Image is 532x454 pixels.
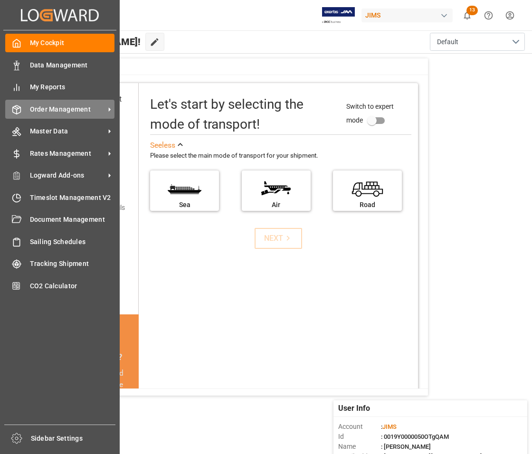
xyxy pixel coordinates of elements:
a: Sailing Schedules [5,232,114,251]
span: Data Management [30,60,115,70]
div: See less [150,140,175,151]
span: My Cockpit [30,38,115,48]
span: JIMS [382,423,397,430]
span: Document Management [30,215,115,225]
span: Tracking Shipment [30,259,115,269]
span: Logward Add-ons [30,170,105,180]
span: CO2 Calculator [30,281,115,291]
span: Sidebar Settings [31,434,116,444]
div: Sea [155,200,214,210]
a: Timeslot Management V2 [5,188,114,207]
span: : 0019Y0000050OTgQAM [381,433,449,440]
button: NEXT [255,228,302,249]
span: : [381,423,397,430]
span: Sailing Schedules [30,237,115,247]
div: Let's start by selecting the mode of transport! [150,95,337,134]
div: Air [247,200,306,210]
span: Id [338,432,381,442]
div: Road [338,200,397,210]
span: Switch to expert mode [346,103,394,124]
img: Exertis%20JAM%20-%20Email%20Logo.jpg_1722504956.jpg [322,7,355,24]
button: open menu [430,33,525,51]
a: My Reports [5,78,114,96]
span: Order Management [30,104,105,114]
span: User Info [338,403,370,414]
span: Timeslot Management V2 [30,193,115,203]
div: Add shipping details [66,203,125,213]
a: Data Management [5,56,114,74]
a: Tracking Shipment [5,255,114,273]
span: My Reports [30,82,115,92]
a: Document Management [5,210,114,229]
span: Hello [PERSON_NAME]! [38,33,141,51]
div: NEXT [264,233,293,244]
a: My Cockpit [5,34,114,52]
div: Please select the main mode of transport for your shipment. [150,151,411,161]
span: : [PERSON_NAME] [381,443,431,450]
span: Rates Management [30,149,105,159]
span: Master Data [30,126,105,136]
span: Name [338,442,381,452]
a: CO2 Calculator [5,276,114,295]
span: Account [338,422,381,432]
span: Default [437,37,458,47]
